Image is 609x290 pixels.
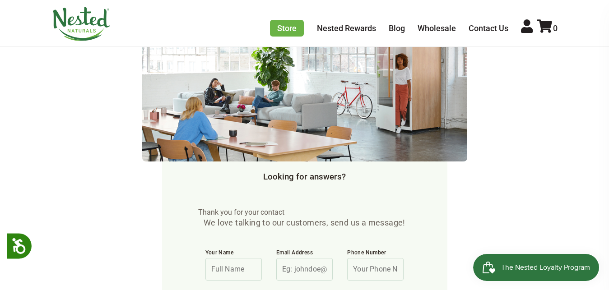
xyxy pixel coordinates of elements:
a: Blog [389,23,405,33]
span: 0 [553,23,558,33]
a: Wholesale [418,23,456,33]
input: Full Name [205,258,262,281]
label: Phone Number [347,249,404,258]
a: Store [270,20,304,37]
a: Contact Us [469,23,508,33]
label: Email Address [276,249,333,258]
h3: Looking for answers? [48,172,560,182]
input: Eg: johndoe@gmail.com [276,258,333,281]
a: 0 [537,23,558,33]
label: Your Name [205,249,262,258]
a: Nested Rewards [317,23,376,33]
img: Nested Naturals [52,7,111,41]
input: Your Phone Number [347,258,404,281]
p: We love talking to our customers, send us a message! [198,216,411,229]
iframe: Button to open loyalty program pop-up [473,254,600,281]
